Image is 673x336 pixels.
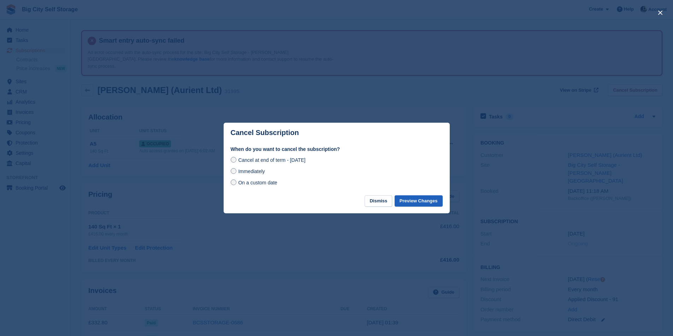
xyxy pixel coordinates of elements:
[231,157,236,163] input: Cancel at end of term - [DATE]
[231,129,299,137] p: Cancel Subscription
[365,195,392,207] button: Dismiss
[238,169,265,174] span: Immediately
[238,180,277,185] span: On a custom date
[231,168,236,174] input: Immediately
[655,7,666,18] button: close
[231,146,443,153] label: When do you want to cancel the subscription?
[231,179,236,185] input: On a custom date
[238,157,305,163] span: Cancel at end of term - [DATE]
[395,195,443,207] button: Preview Changes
